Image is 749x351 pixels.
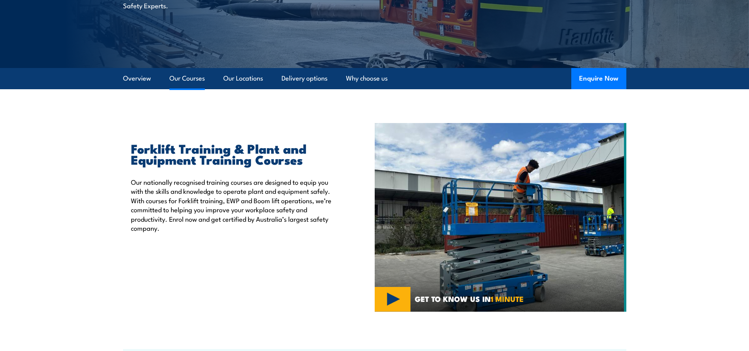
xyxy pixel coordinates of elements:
button: Enquire Now [571,68,626,89]
span: GET TO KNOW US IN [415,295,524,302]
img: Verification of Competency (VOC) for Elevating Work Platform (EWP) Under 11m [375,123,626,312]
a: Delivery options [282,68,328,89]
a: Why choose us [346,68,388,89]
a: Overview [123,68,151,89]
h2: Forklift Training & Plant and Equipment Training Courses [131,143,339,165]
strong: 1 MINUTE [491,293,524,304]
a: Our Locations [223,68,263,89]
p: Our nationally recognised training courses are designed to equip you with the skills and knowledg... [131,177,339,232]
a: Our Courses [169,68,205,89]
